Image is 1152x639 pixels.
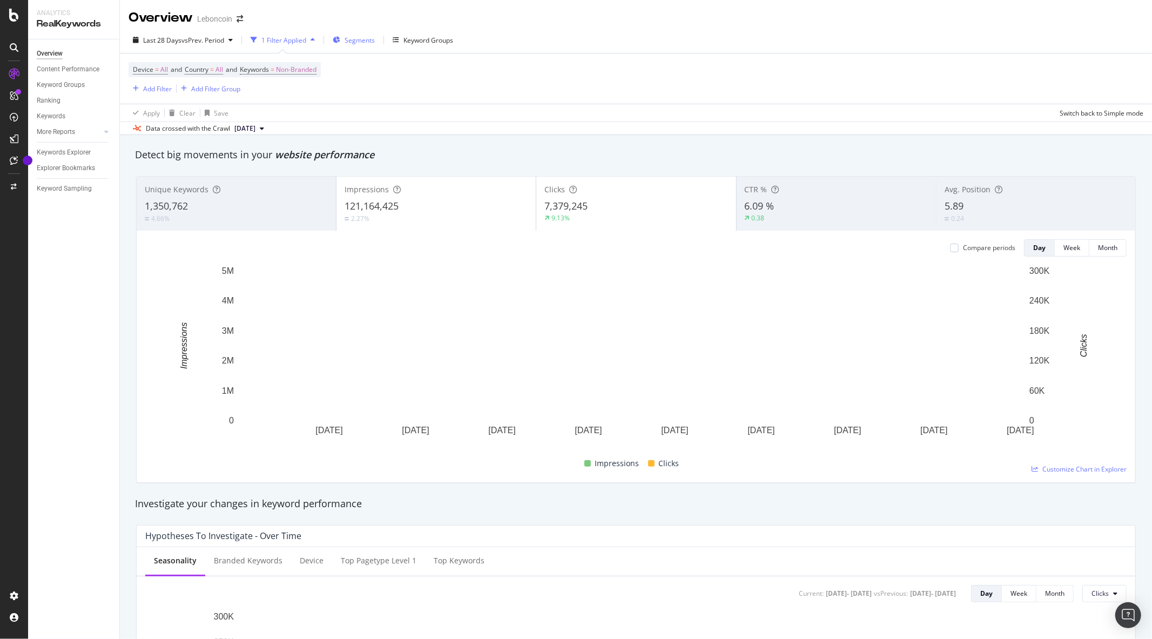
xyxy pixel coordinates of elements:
button: Clicks [1082,585,1127,602]
button: Day [1024,239,1055,257]
div: [DATE] - [DATE] [910,589,956,598]
span: 7,379,245 [544,199,588,212]
div: Data crossed with the Crawl [146,124,230,133]
div: Day [1033,243,1046,252]
button: Apply [129,104,160,122]
text: [DATE] [575,426,602,435]
div: Save [214,109,228,118]
img: Equal [945,217,949,220]
span: 2025 Aug. 26th [234,124,255,133]
span: vs Prev. Period [181,36,224,45]
a: Overview [37,48,112,59]
div: 2.27% [351,214,369,223]
div: More Reports [37,126,75,138]
span: = [210,65,214,74]
text: 180K [1029,326,1050,335]
div: Day [980,589,993,598]
button: Segments [328,31,379,49]
button: Switch back to Simple mode [1055,104,1143,122]
span: Clicks [544,184,565,194]
text: [DATE] [747,426,774,435]
div: Detect big movements in your [135,148,1137,162]
span: All [215,62,223,77]
button: Week [1055,239,1089,257]
span: Keywords [240,65,269,74]
svg: A chart. [145,265,1118,453]
text: 120K [1029,356,1050,365]
span: and [171,65,182,74]
div: Seasonality [154,555,197,566]
span: and [226,65,237,74]
span: 6.09 % [745,199,774,212]
div: Keyword Groups [403,36,453,45]
img: Equal [145,217,149,220]
div: Ranking [37,95,60,106]
span: Segments [345,36,375,45]
button: Add Filter Group [177,82,240,95]
text: 0 [229,416,234,425]
button: Clear [165,104,196,122]
div: Branded Keywords [214,555,282,566]
a: Content Performance [37,64,112,75]
span: Impressions [595,457,639,470]
span: 121,164,425 [345,199,399,212]
div: Add Filter Group [191,84,240,93]
div: Top pagetype Level 1 [341,555,416,566]
text: 1M [222,386,234,395]
div: Investigate your changes in keyword performance [135,497,1137,511]
div: Week [1063,243,1080,252]
text: [DATE] [834,426,861,435]
button: Keyword Groups [388,31,457,49]
div: Compare periods [963,243,1015,252]
span: CTR % [745,184,767,194]
span: Non-Branded [276,62,316,77]
text: Impressions [179,322,188,369]
div: Tooltip anchor [23,156,32,165]
span: = [155,65,159,74]
div: Keywords Explorer [37,147,91,158]
button: Last 28 DaysvsPrev. Period [129,31,237,49]
a: Keywords Explorer [37,147,112,158]
div: 9.13% [551,213,570,223]
text: 300K [1029,266,1050,275]
div: 0.24 [951,214,964,223]
text: [DATE] [315,426,342,435]
div: Content Performance [37,64,99,75]
div: Month [1098,243,1117,252]
div: Explorer Bookmarks [37,163,95,174]
text: 300K [214,612,234,621]
div: Leboncoin [197,14,232,24]
div: 4.66% [151,214,170,223]
span: Device [133,65,153,74]
button: Month [1089,239,1127,257]
div: vs Previous : [874,589,908,598]
text: 240K [1029,296,1050,305]
span: website performance [275,148,374,161]
span: Country [185,65,208,74]
span: Clicks [1092,589,1109,598]
a: More Reports [37,126,101,138]
button: Month [1036,585,1074,602]
text: [DATE] [402,426,429,435]
span: Avg. Position [945,184,991,194]
div: Add Filter [143,84,172,93]
a: Keyword Groups [37,79,112,91]
div: Analytics [37,9,111,18]
div: Switch back to Simple mode [1060,109,1143,118]
text: Clicks [1079,334,1088,358]
div: Top Keywords [434,555,484,566]
text: [DATE] [661,426,688,435]
div: Week [1010,589,1027,598]
a: Keyword Sampling [37,183,112,194]
div: Clear [179,109,196,118]
text: 3M [222,326,234,335]
button: Add Filter [129,82,172,95]
div: Keyword Sampling [37,183,92,194]
div: Month [1045,589,1065,598]
div: 0.38 [752,213,765,223]
span: Clicks [659,457,679,470]
text: 4M [222,296,234,305]
button: 1 Filter Applied [246,31,319,49]
a: Explorer Bookmarks [37,163,112,174]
